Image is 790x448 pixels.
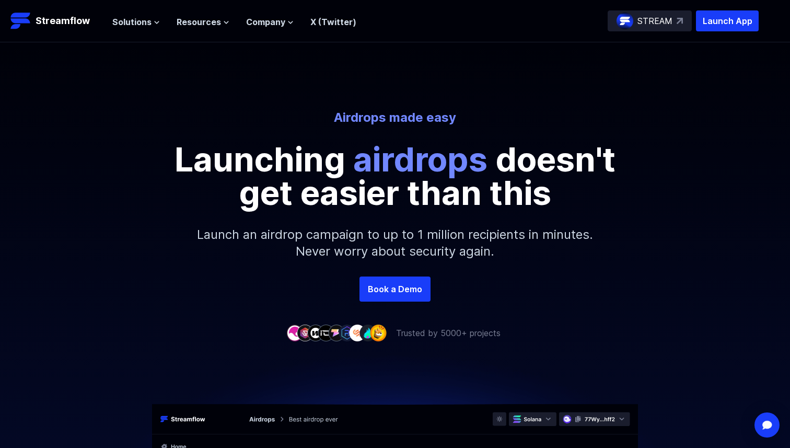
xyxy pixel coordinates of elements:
[286,325,303,341] img: company-1
[307,325,324,341] img: company-3
[170,210,620,277] p: Launch an airdrop campaign to up to 1 million recipients in minutes. Never worry about security a...
[328,325,345,341] img: company-5
[246,16,294,28] button: Company
[160,143,630,210] p: Launching doesn't get easier than this
[677,18,683,24] img: top-right-arrow.svg
[359,325,376,341] img: company-8
[106,109,684,126] p: Airdrops made easy
[353,139,487,179] span: airdrops
[318,325,334,341] img: company-4
[637,15,672,27] p: STREAM
[36,14,90,28] p: Streamflow
[112,16,160,28] button: Solutions
[617,13,633,29] img: streamflow-logo-circle.png
[310,17,356,27] a: X (Twitter)
[608,10,692,31] a: STREAM
[349,325,366,341] img: company-7
[10,10,102,31] a: Streamflow
[696,10,759,31] button: Launch App
[396,327,501,339] p: Trusted by 5000+ projects
[177,16,229,28] button: Resources
[754,412,780,438] div: Open Intercom Messenger
[246,16,285,28] span: Company
[359,277,431,302] a: Book a Demo
[112,16,152,28] span: Solutions
[297,325,313,341] img: company-2
[10,10,31,31] img: Streamflow Logo
[177,16,221,28] span: Resources
[339,325,355,341] img: company-6
[370,325,387,341] img: company-9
